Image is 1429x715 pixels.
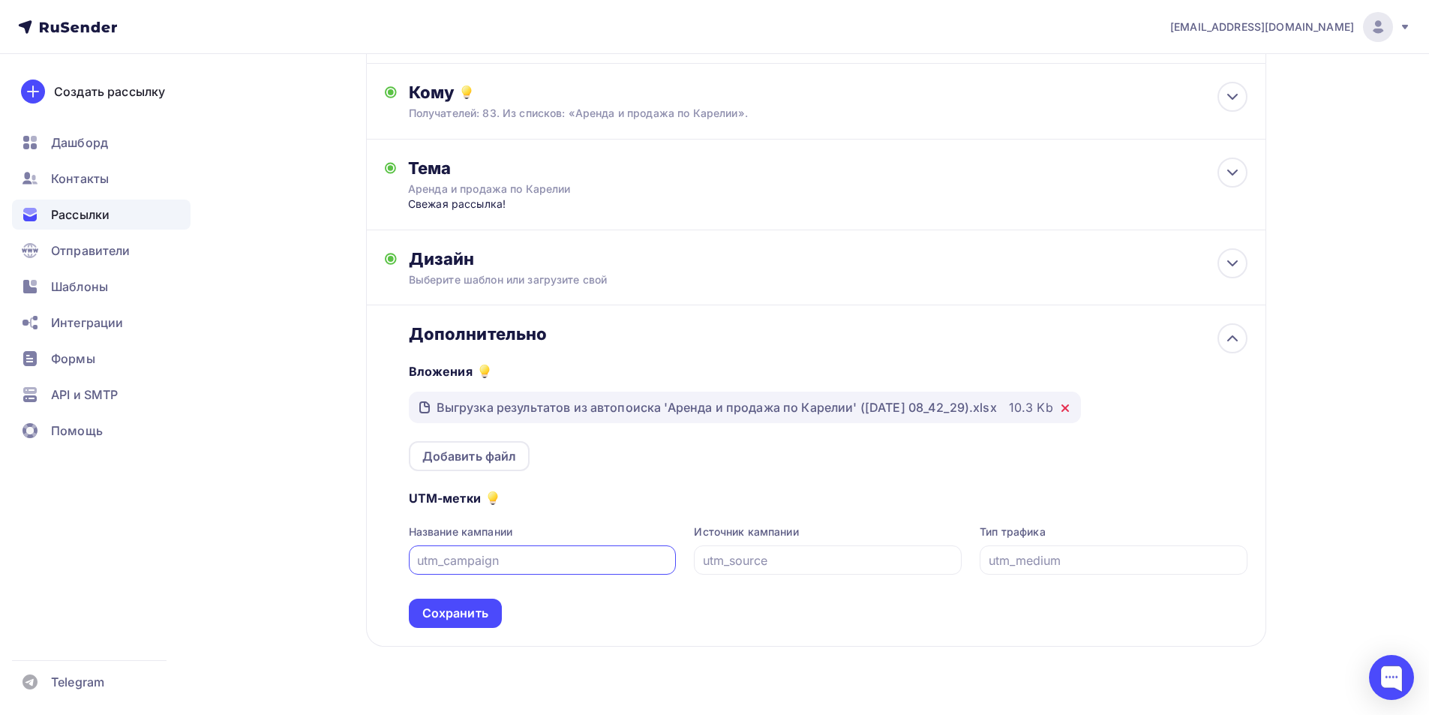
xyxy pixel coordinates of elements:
div: Создать рассылку [54,83,165,101]
div: Тип трафика [980,524,1247,539]
div: Добавить файл [422,447,517,465]
div: Выберите шаблон или загрузите свой [409,272,1164,287]
div: Дизайн [409,248,1247,269]
div: Дополнительно [409,323,1247,344]
span: Помощь [51,422,103,440]
div: Аренда и продажа по Карелии [408,182,675,197]
span: Интеграции [51,314,123,332]
a: [EMAIL_ADDRESS][DOMAIN_NAME] [1170,12,1411,42]
div: Свежая рассылка! [408,197,704,212]
a: Отправители [12,236,191,266]
span: Рассылки [51,206,110,224]
span: Формы [51,350,95,368]
a: Формы [12,344,191,374]
div: Сохранить [422,605,488,622]
div: Название кампании [409,524,677,539]
input: utm_medium [989,551,1239,569]
div: Источник кампании [694,524,962,539]
a: Рассылки [12,200,191,230]
span: Отправители [51,242,131,260]
input: utm_campaign [417,551,668,569]
span: Контакты [51,170,109,188]
h5: UTM-метки [409,489,481,507]
span: [EMAIL_ADDRESS][DOMAIN_NAME] [1170,20,1354,35]
div: Получателей: 83. Из списков: «Аренда и продажа по Карелии». [409,106,1164,121]
a: Шаблоны [12,272,191,302]
div: Выгрузка результатов из автопоиска 'Аренда и продажа по Карелии' ([DATE] 08_42_29).xlsx [437,398,997,416]
h5: Вложения [409,362,473,380]
span: Шаблоны [51,278,108,296]
span: API и SMTP [51,386,118,404]
span: Дашборд [51,134,108,152]
a: Контакты [12,164,191,194]
div: Тема [408,158,704,179]
input: utm_source [703,551,953,569]
a: Дашборд [12,128,191,158]
span: Telegram [51,673,104,691]
div: 10.3 Kb [1009,398,1053,416]
div: Кому [409,82,1247,103]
